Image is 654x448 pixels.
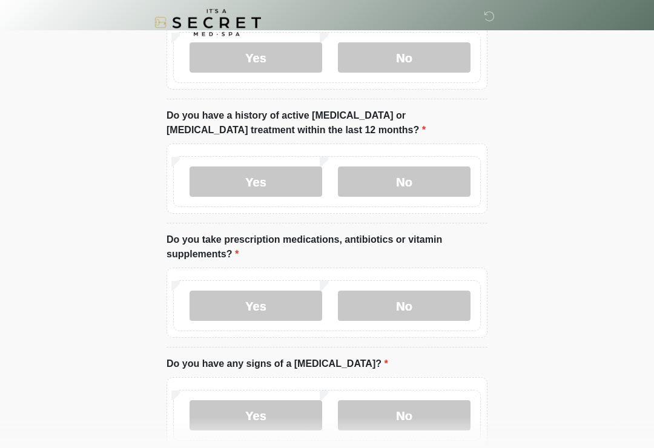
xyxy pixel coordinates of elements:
label: Do you have any signs of a [MEDICAL_DATA]? [167,357,388,372]
label: Do you take prescription medications, antibiotics or vitamin supplements? [167,233,487,262]
label: Yes [190,43,322,73]
label: Yes [190,291,322,321]
label: No [338,291,471,321]
img: It's A Secret Med Spa Logo [154,9,261,36]
label: No [338,167,471,197]
label: Do you have a history of active [MEDICAL_DATA] or [MEDICAL_DATA] treatment within the last 12 mon... [167,109,487,138]
label: No [338,43,471,73]
label: Yes [190,167,322,197]
label: No [338,401,471,431]
label: Yes [190,401,322,431]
